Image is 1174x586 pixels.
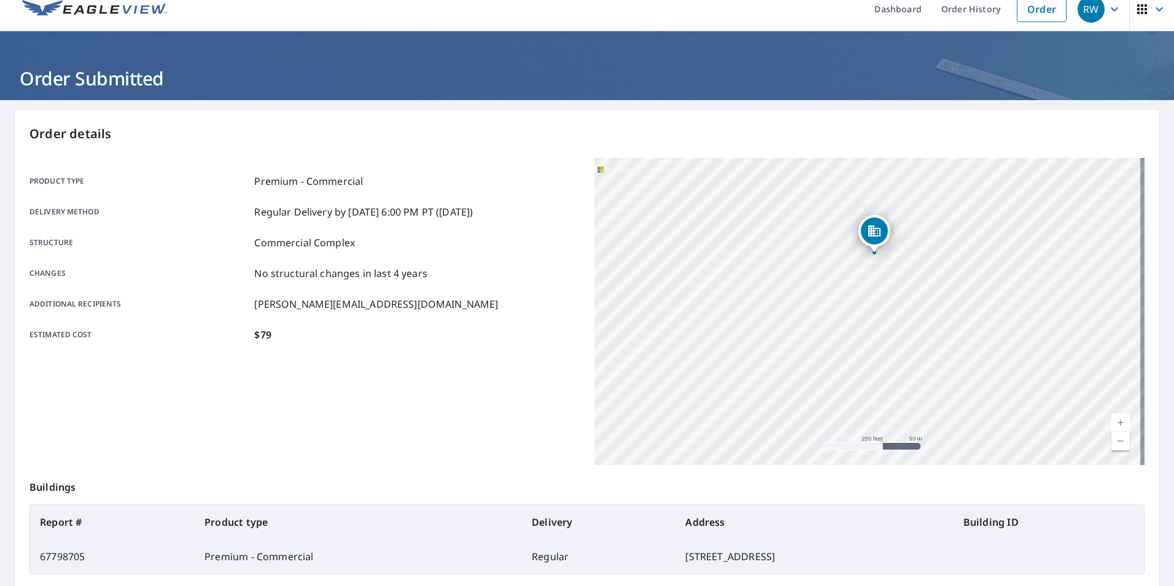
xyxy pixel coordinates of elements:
[29,205,249,219] p: Delivery method
[1111,413,1130,432] a: Current Level 17, Zoom In
[29,297,249,311] p: Additional recipients
[254,174,363,189] p: Premium - Commercial
[1111,432,1130,450] a: Current Level 17, Zoom Out
[195,539,522,574] td: Premium - Commercial
[254,235,355,250] p: Commercial Complex
[29,465,1145,504] p: Buildings
[254,205,473,219] p: Regular Delivery by [DATE] 6:00 PM PT ([DATE])
[15,66,1159,91] h1: Order Submitted
[858,215,890,253] div: Dropped pin, building 1, Commercial property, 5409 228th St SW Mountlake Terrace, WA 98043
[675,505,953,539] th: Address
[522,539,675,574] td: Regular
[29,174,249,189] p: Product type
[254,266,427,281] p: No structural changes in last 4 years
[30,505,195,539] th: Report #
[254,327,271,342] p: $79
[29,327,249,342] p: Estimated cost
[675,539,953,574] td: [STREET_ADDRESS]
[954,505,1144,539] th: Building ID
[29,235,249,250] p: Structure
[29,266,249,281] p: Changes
[254,297,498,311] p: [PERSON_NAME][EMAIL_ADDRESS][DOMAIN_NAME]
[195,505,522,539] th: Product type
[522,505,675,539] th: Delivery
[30,539,195,574] td: 67798705
[29,125,1145,143] p: Order details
